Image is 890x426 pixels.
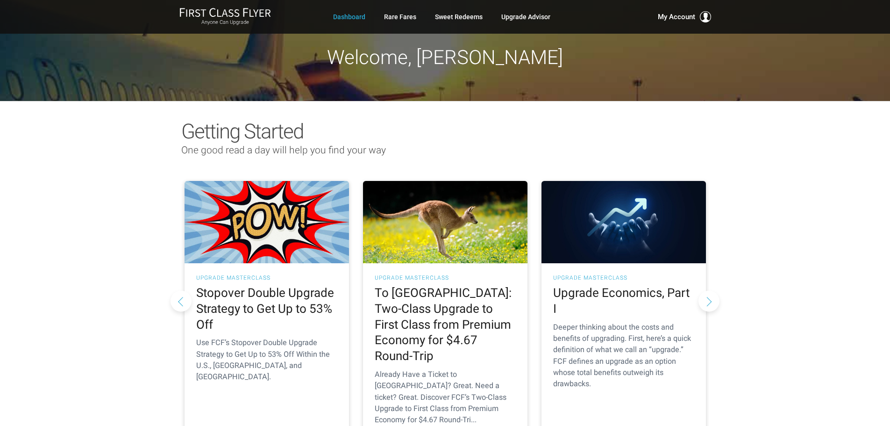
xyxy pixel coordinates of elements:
small: Anyone Can Upgrade [179,19,271,26]
a: First Class FlyerAnyone Can Upgrade [179,7,271,26]
h2: To [GEOGRAPHIC_DATA]: Two-Class Upgrade to First Class from Premium Economy for $4.67 Round-Trip [375,285,516,364]
span: My Account [658,11,695,22]
p: Deeper thinking about the costs and benefits of upgrading. First, here’s a quick definition of wh... [553,322,694,390]
span: Getting Started [181,119,303,144]
p: Use FCF’s Stopover Double Upgrade Strategy to Get Up to 53% Off Within the U.S., [GEOGRAPHIC_DATA... [196,337,337,383]
span: Welcome, [PERSON_NAME] [327,46,563,69]
button: Next slide [698,290,719,311]
h3: UPGRADE MASTERCLASS [375,275,516,281]
span: One good read a day will help you find your way [181,144,386,156]
a: Dashboard [333,8,365,25]
button: My Account [658,11,711,22]
img: First Class Flyer [179,7,271,17]
h2: Stopover Double Upgrade Strategy to Get Up to 53% Off [196,285,337,332]
a: Sweet Redeems [435,8,483,25]
button: Previous slide [171,290,192,311]
a: Upgrade Advisor [501,8,550,25]
h2: Upgrade Economics, Part I [553,285,694,317]
p: Already Have a Ticket to [GEOGRAPHIC_DATA]? Great. Need a ticket? Great. Discover FCF’s Two-Class... [375,369,516,426]
h3: UPGRADE MASTERCLASS [553,275,694,281]
a: Rare Fares [384,8,416,25]
h3: UPGRADE MASTERCLASS [196,275,337,281]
